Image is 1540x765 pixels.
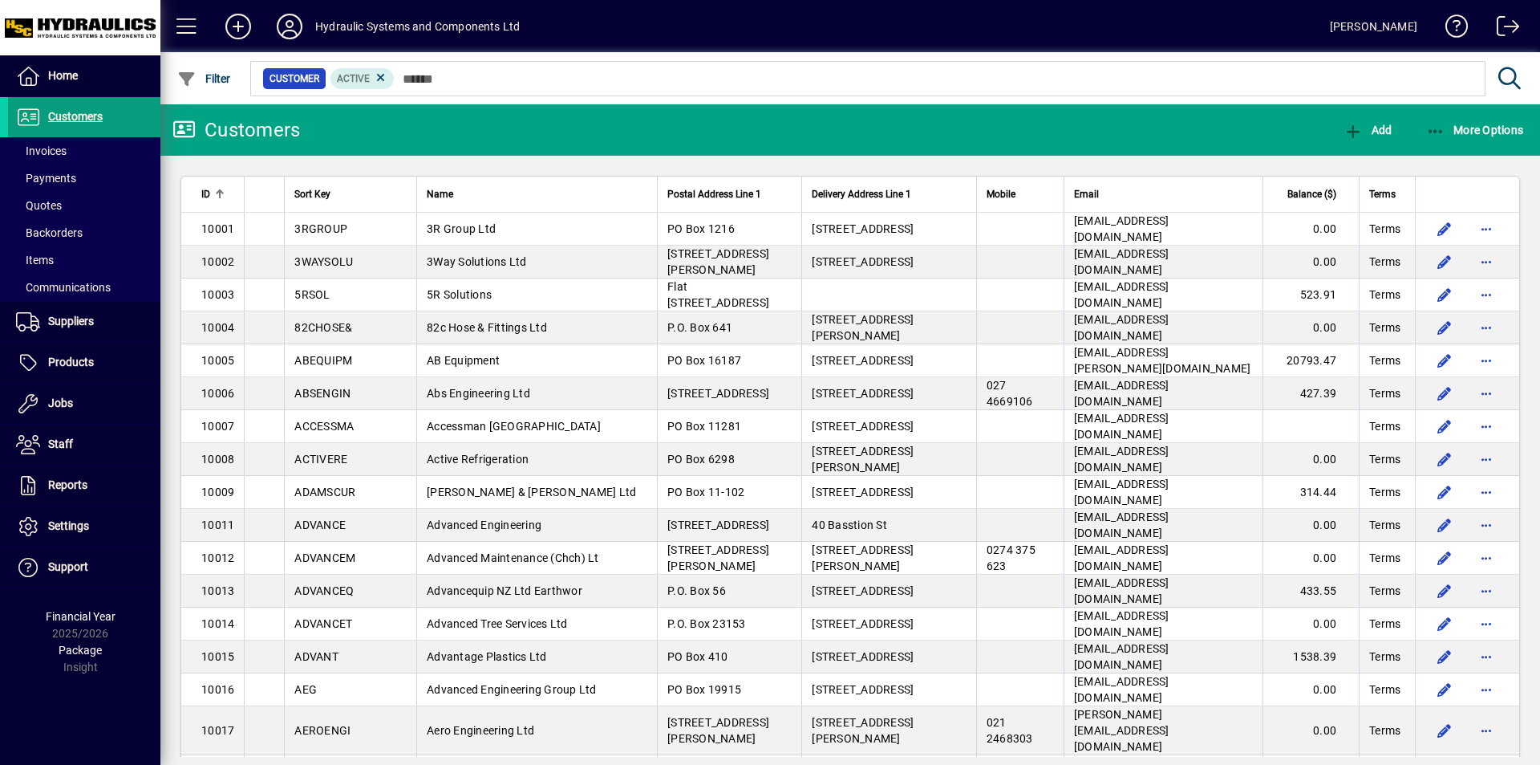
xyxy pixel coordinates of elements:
span: Terms [1369,649,1400,665]
span: Terms [1369,517,1400,533]
a: Communications [8,274,160,301]
span: ID [201,185,210,203]
span: [EMAIL_ADDRESS][DOMAIN_NAME] [1074,313,1169,342]
span: [STREET_ADDRESS] [812,255,914,268]
button: Add [213,12,264,41]
span: [STREET_ADDRESS] [667,519,769,531]
span: Abs Engineering Ltd [427,387,530,400]
button: More options [1473,611,1499,637]
button: Profile [264,12,315,41]
button: More options [1473,479,1499,505]
span: Postal Address Line 1 [667,185,761,203]
span: PO Box 1216 [667,222,735,235]
span: ACCESSMA [294,420,354,433]
button: More options [1473,413,1499,439]
div: ID [201,185,234,203]
span: Home [48,69,78,82]
span: Terms [1369,484,1400,500]
span: Terms [1369,254,1400,270]
span: AB Equipment [427,354,500,367]
span: Sort Key [294,185,330,203]
span: Customer [269,71,319,87]
span: [STREET_ADDRESS][PERSON_NAME] [812,543,914,572]
td: 0.00 [1262,673,1359,706]
span: 021 2468303 [987,716,1033,745]
button: Filter [173,64,235,93]
span: [STREET_ADDRESS][PERSON_NAME] [812,313,914,342]
div: Email [1074,185,1253,203]
span: [EMAIL_ADDRESS][PERSON_NAME][DOMAIN_NAME] [1074,346,1251,375]
span: [STREET_ADDRESS][PERSON_NAME] [812,716,914,745]
a: Quotes [8,192,160,219]
span: Advanced Engineering Group Ltd [427,683,597,696]
a: Logout [1485,3,1520,55]
button: More options [1473,644,1499,669]
td: 314.44 [1262,476,1359,509]
span: [EMAIL_ADDRESS][DOMAIN_NAME] [1074,511,1169,539]
span: 10005 [201,354,234,367]
span: Package [59,644,102,657]
span: Communications [16,281,111,294]
span: Financial Year [46,610,115,623]
span: Advancequip NZ Ltd Earthwor [427,584,582,597]
span: [PERSON_NAME][EMAIL_ADDRESS][DOMAIN_NAME] [1074,708,1169,753]
span: [EMAIL_ADDRESS][DOMAIN_NAME] [1074,247,1169,276]
span: [STREET_ADDRESS] [812,650,914,663]
td: 0.00 [1262,509,1359,542]
span: 3Way Solutions Ltd [427,255,527,268]
span: Products [48,356,94,368]
span: Staff [48,437,73,450]
span: Backorders [16,226,83,239]
button: Edit [1432,315,1457,340]
div: Hydraulic Systems and Components Ltd [315,14,520,39]
span: 10008 [201,453,234,466]
a: Staff [8,425,160,465]
span: [EMAIL_ADDRESS][DOMAIN_NAME] [1074,642,1169,671]
td: 0.00 [1262,213,1359,246]
a: Support [8,547,160,588]
span: 10014 [201,617,234,630]
span: Active Refrigeration [427,453,529,466]
span: 10009 [201,486,234,498]
span: Mobile [987,185,1015,203]
span: 10003 [201,288,234,301]
a: Suppliers [8,302,160,342]
button: More options [1473,512,1499,538]
td: 0.00 [1262,311,1359,344]
div: Balance ($) [1273,185,1351,203]
span: Terms [1369,418,1400,434]
span: ABEQUIPM [294,354,352,367]
span: ADVANT [294,650,338,663]
span: 10007 [201,420,234,433]
span: [EMAIL_ADDRESS][DOMAIN_NAME] [1074,675,1169,704]
span: AEROENGI [294,724,351,737]
span: [STREET_ADDRESS] [812,387,914,400]
td: 0.00 [1262,443,1359,476]
a: Jobs [8,384,160,424]
span: Items [16,254,54,267]
span: AEG [294,683,317,696]
span: 10015 [201,650,234,663]
button: Edit [1432,479,1457,505]
td: 20793.47 [1262,344,1359,377]
a: Reports [8,466,160,506]
div: Customers [172,117,300,143]
span: 5RSOL [294,288,330,301]
td: 427.39 [1262,377,1359,410]
td: 0.00 [1262,246,1359,279]
span: 3RGROUP [294,222,347,235]
span: [STREET_ADDRESS][PERSON_NAME] [812,445,914,474]
span: Payments [16,172,76,185]
span: 10011 [201,519,234,531]
span: ACTIVERE [294,453,347,466]
span: Name [427,185,453,203]
button: Edit [1432,644,1457,669]
button: Edit [1432,282,1457,307]
a: Knowledge Base [1433,3,1469,55]
a: Products [8,343,160,383]
td: 0.00 [1262,542,1359,575]
span: Accessman [GEOGRAPHIC_DATA] [427,420,601,433]
span: Reports [48,478,87,491]
button: More options [1473,545,1499,571]
button: Edit [1432,545,1457,571]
